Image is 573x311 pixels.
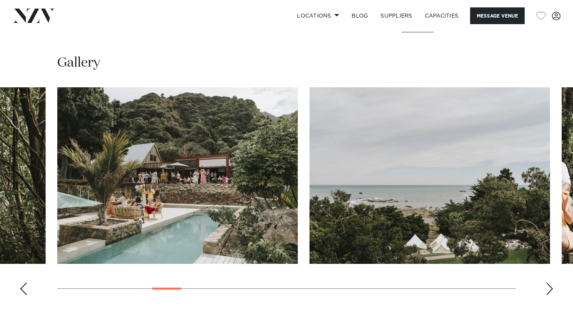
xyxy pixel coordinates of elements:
a: SUPPLIERS [374,7,418,24]
swiper-slide: 8 / 29 [309,87,550,264]
a: Locations [291,7,345,24]
img: nzv-logo.png [12,9,55,23]
swiper-slide: 7 / 29 [57,87,298,264]
a: Capacities [419,7,465,24]
a: BLOG [345,7,374,24]
button: Message Venue [470,7,525,24]
h2: Gallery [57,54,100,72]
